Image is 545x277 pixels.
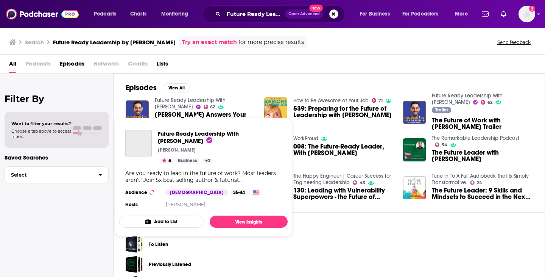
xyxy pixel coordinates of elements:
span: Networks [93,58,119,73]
a: Tune In To A Full Audiobook That Is Simply Transformative. [432,173,529,186]
div: [DEMOGRAPHIC_DATA] [165,189,228,196]
a: 130: Leading with Vulnerability Superpowers - the Future of Leadership with Jacob Morgan | Intern... [293,187,394,200]
p: [PERSON_NAME] [158,147,196,153]
span: More [455,9,468,19]
p: Saved Searches [5,154,109,161]
h3: Search [25,39,44,46]
span: Open Advanced [288,12,320,16]
a: Future Ready Leadership With Jacob Morgan [155,97,226,110]
div: Are you ready to lead in the future of work? Most leaders aren't! Join 5x best-selling author & f... [125,170,282,183]
button: View All [163,83,190,92]
button: Open AdvancedNew [285,9,323,19]
a: All [9,58,16,73]
a: Show notifications dropdown [479,8,492,20]
h2: Episodes [126,83,157,92]
h2: Filter By [5,93,109,104]
a: Business [175,158,200,164]
button: open menu [156,8,198,20]
button: Add to List [119,216,204,228]
a: The Remarkable Leadership Podcast [432,135,519,141]
a: 71 [372,98,383,103]
span: [PERSON_NAME] Answers Your Questions About Leadership, Employee Experience, The Future Of Work An... [155,111,255,124]
span: The Future of Work with [PERSON_NAME] Trailer [432,117,533,130]
a: The Future Leader: 9 Skills and Mindsets to Succeed in the Next Decade by Jacob Morgan [432,187,533,200]
img: The Future of Work with Jacob Morgan Trailer [403,101,426,124]
span: 43 [360,181,365,185]
span: Credits [128,58,148,73]
a: WorkProud [293,135,318,142]
a: Show notifications dropdown [498,8,509,20]
a: 62 [204,105,215,109]
a: [PERSON_NAME] [166,202,206,207]
a: View Insights [210,216,288,228]
a: Charts [125,8,151,20]
a: Previously Listened [126,256,143,273]
svg: Add a profile image [529,6,535,12]
a: Previously Listened [149,260,191,269]
span: For Podcasters [402,9,439,19]
a: Jacob Morgan Answers Your Questions About Leadership, Employee Experience, The Future Of Work And... [155,111,255,124]
span: Trailer [435,108,448,112]
span: 62 [210,105,215,109]
h4: Hosts [125,202,138,208]
img: User Profile [519,6,535,22]
button: open menu [89,8,126,20]
span: 24 [477,181,482,185]
span: 130: Leading with Vulnerability Superpowers - the Future of Leadership with [PERSON_NAME] | Inter... [293,187,394,200]
span: Monitoring [161,9,188,19]
a: 62 [481,100,492,105]
span: Logged in as cfurneaux [519,6,535,22]
button: Show profile menu [519,6,535,22]
span: Future Ready Leadership With [PERSON_NAME] [158,130,239,144]
img: Jacob Morgan Answers Your Questions About Leadership, Employee Experience, The Future Of Work And... [126,100,149,124]
span: The Future Leader: 9 Skills and Mindsets to Succeed in the Next Decade by [PERSON_NAME] [432,187,533,200]
button: Send feedback [495,39,533,45]
span: Want to filter your results? [11,121,71,126]
button: open menu [355,8,399,20]
span: Select [5,172,92,177]
span: Charts [130,9,146,19]
a: The Happy Engineer | Career Success for Engineering Leadership [293,173,391,186]
a: Future Ready Leadership With Jacob Morgan [158,130,282,144]
a: To Listen [149,240,168,249]
a: 24 [470,180,482,185]
button: open menu [450,8,477,20]
span: 54 [442,143,447,147]
a: 539: Preparing for the Future of Leadership with Jacob Morgan [293,105,394,118]
h3: Audience [125,189,159,196]
button: 5 [160,158,173,164]
span: 539: Preparing for the Future of Leadership with [PERSON_NAME] [293,105,394,118]
a: Future Ready Leadership With Jacob Morgan [432,92,503,105]
span: 008: The Future-Ready Leader, With [PERSON_NAME] [293,143,394,156]
span: Podcasts [94,9,116,19]
div: Search podcasts, credits, & more... [210,5,352,23]
a: Lists [157,58,168,73]
h3: Future Ready Leadership by [PERSON_NAME] [53,39,176,46]
a: 43 [353,180,365,185]
input: Search podcasts, credits, & more... [224,8,285,20]
a: The Future Leader with Jacob Morgan [432,149,533,162]
span: for more precise results [238,38,304,47]
div: 35-44 [230,189,248,196]
span: Choose a tab above to access filters. [11,128,71,139]
a: 54 [435,142,447,147]
a: +2 [202,158,213,164]
img: The Future Leader with Jacob Morgan [403,138,426,161]
a: To Listen [126,236,143,253]
button: Select [5,166,109,183]
button: open menu [397,8,450,20]
span: For Business [360,9,390,19]
img: 539: Preparing for the Future of Leadership with Jacob Morgan [264,97,287,121]
img: The Future Leader: 9 Skills and Mindsets to Succeed in the Next Decade by Jacob Morgan [403,176,426,199]
a: Podchaser - Follow, Share and Rate Podcasts [6,7,79,21]
span: Podcasts [25,58,51,73]
span: 62 [487,101,492,104]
